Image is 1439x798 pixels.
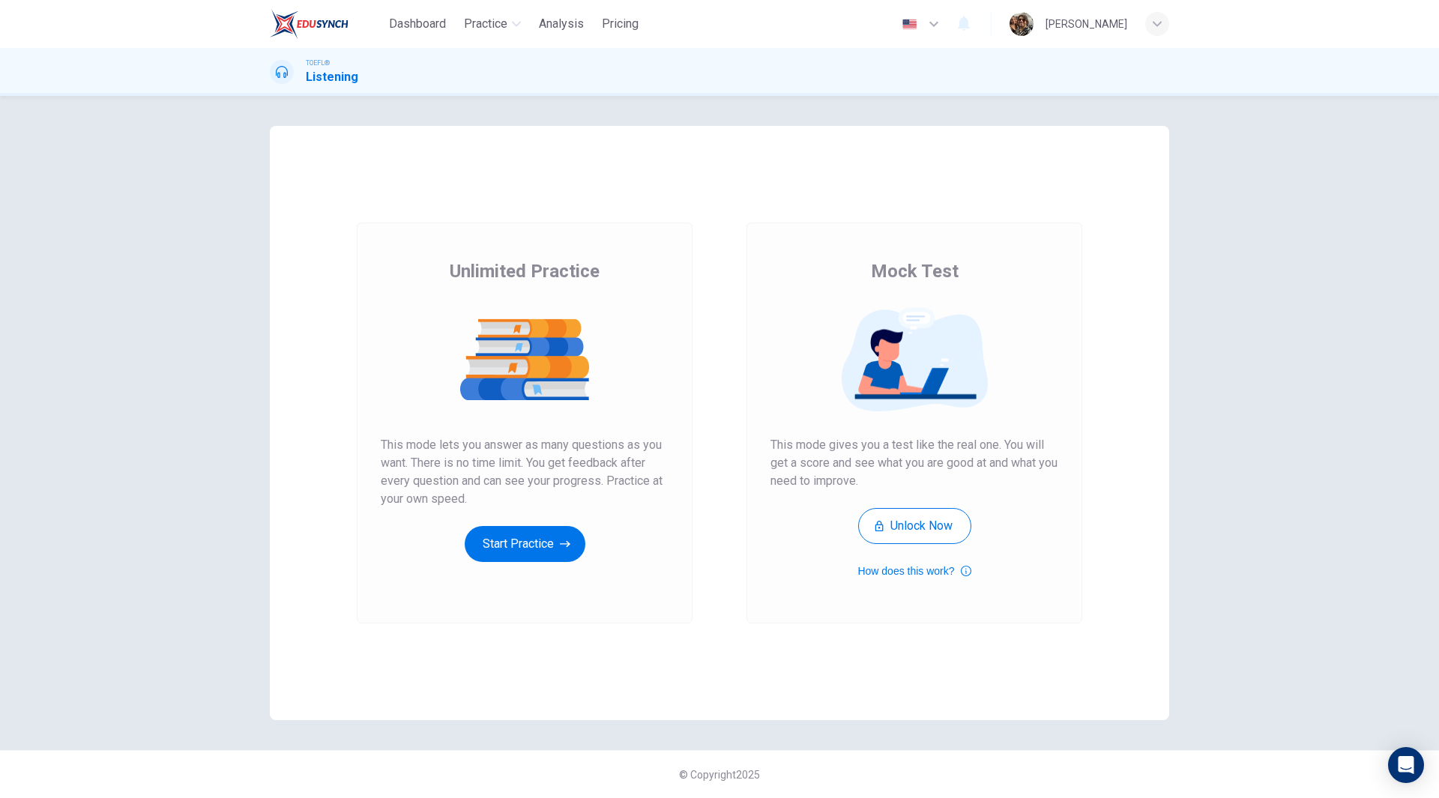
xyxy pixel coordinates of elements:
[533,10,590,37] button: Analysis
[1046,15,1127,33] div: [PERSON_NAME]
[679,769,760,781] span: © Copyright 2025
[450,259,600,283] span: Unlimited Practice
[602,15,639,33] span: Pricing
[900,19,919,30] img: en
[871,259,959,283] span: Mock Test
[1010,12,1034,36] img: Profile picture
[465,526,585,562] button: Start Practice
[857,562,971,580] button: How does this work?
[458,10,527,37] button: Practice
[1388,747,1424,783] div: Open Intercom Messenger
[596,10,645,37] button: Pricing
[539,15,584,33] span: Analysis
[270,9,349,39] img: EduSynch logo
[464,15,507,33] span: Practice
[858,508,971,544] button: Unlock Now
[270,9,383,39] a: EduSynch logo
[306,58,330,68] span: TOEFL®
[770,436,1058,490] span: This mode gives you a test like the real one. You will get a score and see what you are good at a...
[306,68,358,86] h1: Listening
[383,10,452,37] button: Dashboard
[389,15,446,33] span: Dashboard
[381,436,669,508] span: This mode lets you answer as many questions as you want. There is no time limit. You get feedback...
